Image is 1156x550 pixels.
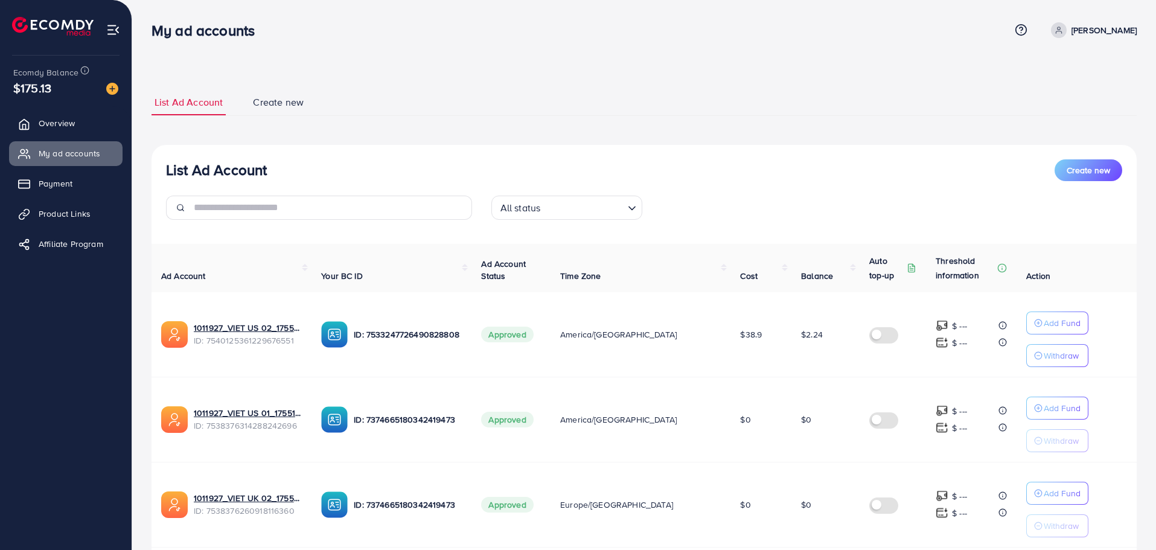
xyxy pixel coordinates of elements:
a: [PERSON_NAME] [1046,22,1137,38]
span: Product Links [39,208,91,220]
span: America/[GEOGRAPHIC_DATA] [560,414,677,426]
input: Search for option [544,197,622,217]
button: Withdraw [1026,514,1088,537]
div: <span class='underline'>1011927_VIET US 02_1755572479473</span></br>7540125361229676551 [194,322,302,347]
p: Withdraw [1044,519,1079,533]
span: Europe/[GEOGRAPHIC_DATA] [560,499,673,511]
button: Add Fund [1026,482,1088,505]
span: ID: 7538376314288242696 [194,420,302,432]
iframe: Chat [1105,496,1147,541]
span: Ad Account [161,270,206,282]
a: 1011927_VIET US 02_1755572479473 [194,322,302,334]
a: 1011927_VIET US 01_1755165165817 [194,407,302,419]
a: Payment [9,171,123,196]
button: Add Fund [1026,397,1088,420]
a: Affiliate Program [9,232,123,256]
div: Search for option [491,196,642,220]
img: top-up amount [936,421,948,434]
p: ID: 7374665180342419473 [354,412,462,427]
p: ID: 7533247726490828808 [354,327,462,342]
img: top-up amount [936,507,948,519]
span: Create new [253,95,304,109]
span: $0 [801,414,811,426]
span: $0 [740,499,750,511]
img: top-up amount [936,405,948,417]
a: Product Links [9,202,123,226]
span: Action [1026,270,1050,282]
span: $0 [801,499,811,511]
span: ID: 7540125361229676551 [194,334,302,347]
div: <span class='underline'>1011927_VIET US 01_1755165165817</span></br>7538376314288242696 [194,407,302,432]
span: $0 [740,414,750,426]
button: Withdraw [1026,344,1088,367]
span: Approved [481,497,533,513]
p: $ --- [952,506,967,520]
button: Add Fund [1026,312,1088,334]
span: List Ad Account [155,95,223,109]
p: Add Fund [1044,316,1081,330]
p: $ --- [952,489,967,504]
img: image [106,83,118,95]
img: ic-ba-acc.ded83a64.svg [321,406,348,433]
img: menu [106,23,120,37]
span: Approved [481,327,533,342]
span: My ad accounts [39,147,100,159]
p: [PERSON_NAME] [1071,23,1137,37]
img: ic-ba-acc.ded83a64.svg [321,491,348,518]
span: All status [498,199,543,217]
span: Cost [740,270,758,282]
p: Threshold information [936,254,995,283]
span: Create new [1067,164,1110,176]
p: Auto top-up [869,254,904,283]
span: $38.9 [740,328,762,341]
h3: My ad accounts [152,22,264,39]
button: Withdraw [1026,429,1088,452]
div: <span class='underline'>1011927_VIET UK 02_1755165109842</span></br>7538376260918116360 [194,492,302,517]
img: ic-ads-acc.e4c84228.svg [161,321,188,348]
img: ic-ads-acc.e4c84228.svg [161,406,188,433]
p: $ --- [952,421,967,435]
p: $ --- [952,336,967,350]
span: Payment [39,177,72,190]
span: America/[GEOGRAPHIC_DATA] [560,328,677,341]
span: Ecomdy Balance [13,66,78,78]
a: 1011927_VIET UK 02_1755165109842 [194,492,302,504]
span: Balance [801,270,833,282]
a: Overview [9,111,123,135]
h3: List Ad Account [166,161,267,179]
p: $ --- [952,319,967,333]
span: ID: 7538376260918116360 [194,505,302,517]
p: Withdraw [1044,348,1079,363]
span: Overview [39,117,75,129]
p: Add Fund [1044,401,1081,415]
img: ic-ads-acc.e4c84228.svg [161,491,188,518]
img: top-up amount [936,336,948,349]
span: Time Zone [560,270,601,282]
span: $175.13 [13,79,51,97]
p: Add Fund [1044,486,1081,500]
span: Approved [481,412,533,427]
img: top-up amount [936,319,948,332]
span: Your BC ID [321,270,363,282]
img: ic-ba-acc.ded83a64.svg [321,321,348,348]
p: ID: 7374665180342419473 [354,497,462,512]
p: Withdraw [1044,433,1079,448]
button: Create new [1055,159,1122,181]
span: $2.24 [801,328,823,341]
img: logo [12,17,94,36]
p: $ --- [952,404,967,418]
a: My ad accounts [9,141,123,165]
img: top-up amount [936,490,948,502]
span: Affiliate Program [39,238,103,250]
span: Ad Account Status [481,258,526,282]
